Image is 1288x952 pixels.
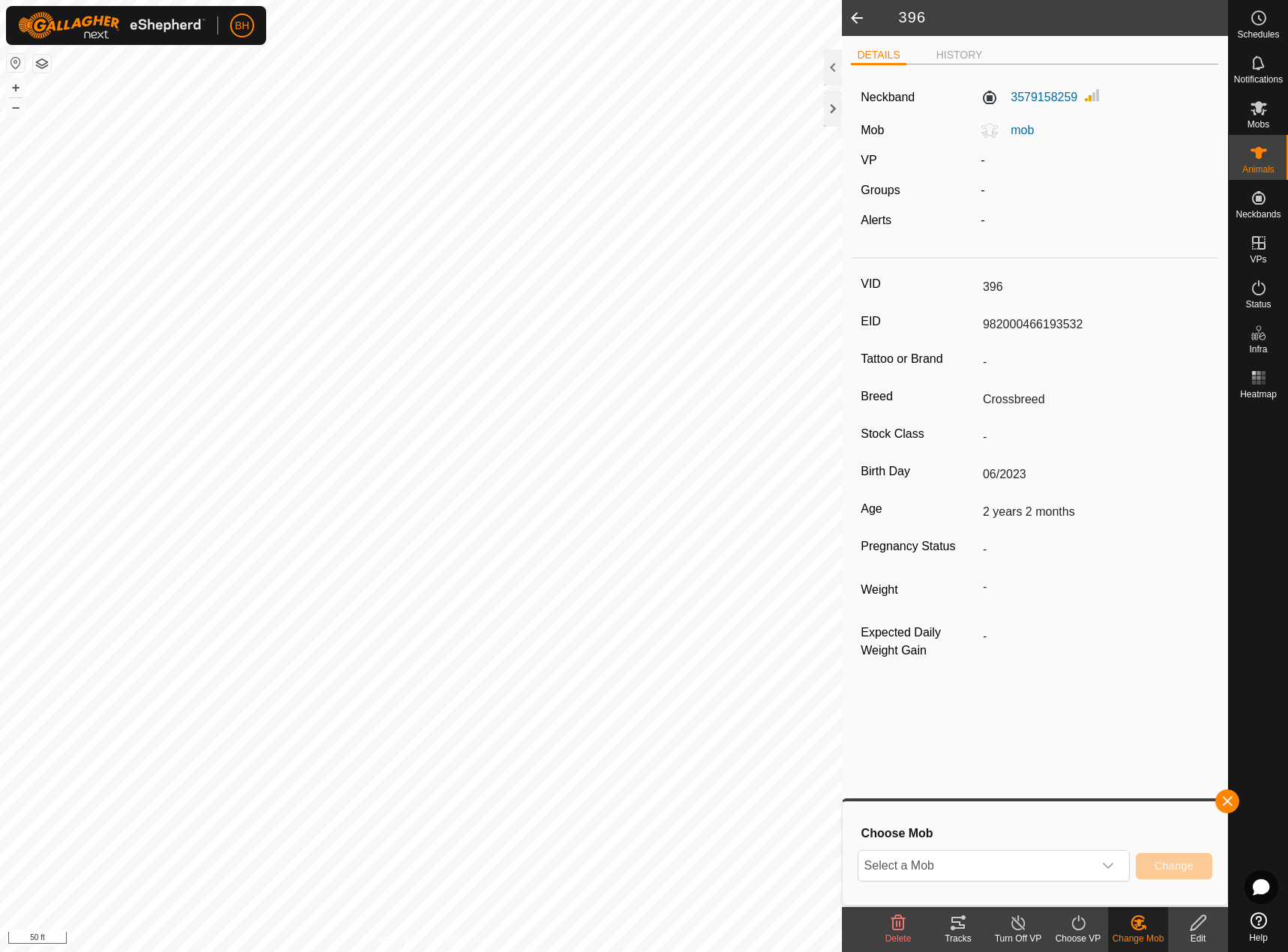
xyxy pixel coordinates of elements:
label: Age [861,499,977,519]
label: Alerts [861,214,891,226]
button: – [7,98,25,116]
label: Neckband [861,88,915,106]
button: Map Layers [33,55,51,73]
button: + [7,79,25,97]
span: Help [1249,933,1268,942]
label: VP [861,154,876,166]
label: 3579158259 [981,88,1077,106]
div: - [975,181,1215,199]
span: Animals [1242,165,1275,174]
span: Change [1155,860,1194,872]
label: Breed [861,387,977,406]
span: Status [1245,300,1271,309]
label: Mob [861,124,884,136]
a: Privacy Policy [361,933,418,946]
div: - [975,211,1215,229]
span: BH [235,18,249,34]
span: Mobs [1248,120,1269,129]
app-display-virtual-paddock-transition: - [981,154,984,166]
div: Tracks [928,932,988,945]
button: Change [1136,853,1212,879]
h2: 396 [881,8,1228,28]
label: Tattoo or Brand [861,349,977,369]
div: Turn Off VP [988,932,1048,945]
h3: Choose Mob [861,826,1212,840]
img: Signal strength [1083,86,1101,104]
label: Birth Day [861,462,977,481]
div: Edit [1168,932,1228,945]
button: Reset Map [7,54,25,72]
label: Stock Class [861,424,977,444]
li: HISTORY [930,47,989,63]
span: Infra [1249,345,1267,354]
a: Contact Us [436,933,480,946]
div: dropdown trigger [1093,851,1123,881]
div: Choose VP [1048,932,1108,945]
label: EID [861,312,977,331]
label: Weight [861,574,977,606]
span: mob [999,124,1034,136]
label: VID [861,274,977,294]
span: Schedules [1237,30,1279,39]
span: Neckbands [1236,210,1281,219]
img: Gallagher Logo [18,12,205,39]
a: Help [1229,906,1288,948]
label: Groups [861,184,900,196]
label: Pregnancy Status [861,537,977,556]
span: VPs [1250,255,1266,264]
span: Notifications [1234,75,1283,84]
div: Change Mob [1108,932,1168,945]
label: Expected Daily Weight Gain [861,624,977,660]
li: DETAILS [851,47,906,65]
span: Heatmap [1240,390,1277,399]
span: Select a Mob [858,851,1093,881]
span: Delete [885,933,912,944]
